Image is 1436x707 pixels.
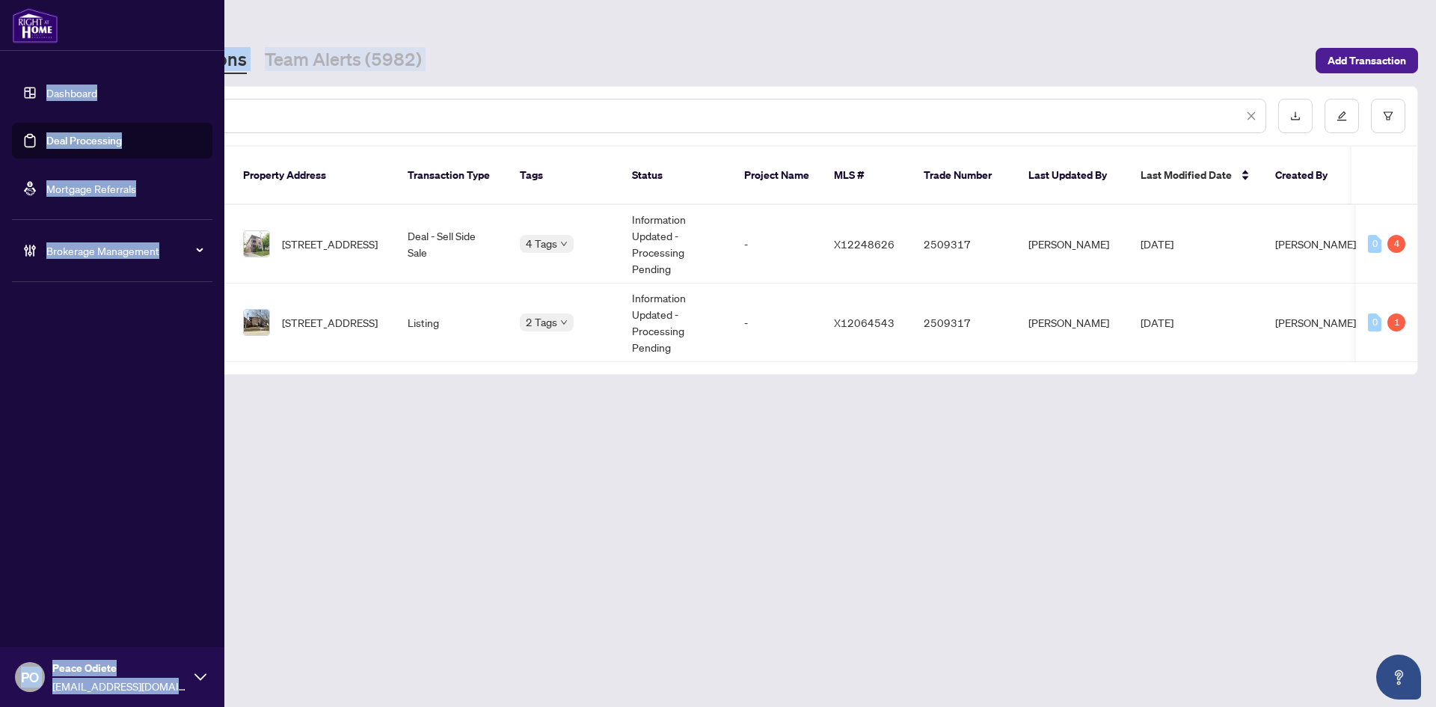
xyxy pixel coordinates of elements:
th: Transaction Type [396,147,508,205]
button: Add Transaction [1316,48,1418,73]
span: filter [1383,111,1393,121]
div: 0 [1368,313,1381,331]
th: Trade Number [912,147,1016,205]
img: logo [12,7,58,43]
td: [PERSON_NAME] [1016,284,1129,362]
span: close [1246,111,1256,121]
td: 2509317 [912,284,1016,362]
th: Last Modified Date [1129,147,1263,205]
span: Brokerage Management [46,242,202,259]
span: [EMAIL_ADDRESS][DOMAIN_NAME] [52,678,187,694]
a: Mortgage Referrals [46,182,136,195]
div: 4 [1387,235,1405,253]
span: PO [21,667,39,688]
td: - [732,205,822,284]
th: Tags [508,147,620,205]
th: Project Name [732,147,822,205]
span: 4 Tags [526,235,557,252]
th: Status [620,147,732,205]
span: [PERSON_NAME] [1275,237,1356,251]
div: 1 [1387,313,1405,331]
span: down [560,240,568,248]
div: 0 [1368,235,1381,253]
span: X12064543 [834,316,895,329]
span: X12248626 [834,237,895,251]
img: thumbnail-img [244,310,269,335]
a: Deal Processing [46,134,122,147]
button: download [1278,99,1313,133]
button: filter [1371,99,1405,133]
button: Open asap [1376,655,1421,700]
th: MLS # [822,147,912,205]
td: - [732,284,822,362]
span: 2 Tags [526,313,557,331]
th: Property Address [231,147,396,205]
span: download [1290,111,1301,121]
span: down [560,319,568,326]
span: [STREET_ADDRESS] [282,314,378,331]
td: Listing [396,284,508,362]
span: [DATE] [1141,237,1173,251]
td: Information Updated - Processing Pending [620,284,732,362]
th: Last Updated By [1016,147,1129,205]
span: [STREET_ADDRESS] [282,236,378,252]
span: Peace Odiete [52,660,187,676]
button: edit [1325,99,1359,133]
img: thumbnail-img [244,231,269,257]
th: Created By [1263,147,1353,205]
span: Add Transaction [1328,49,1406,73]
td: Information Updated - Processing Pending [620,205,732,284]
span: edit [1337,111,1347,121]
span: Last Modified Date [1141,167,1232,183]
span: [PERSON_NAME] [1275,316,1356,329]
a: Team Alerts (5982) [265,47,422,74]
a: Dashboard [46,86,97,100]
span: [DATE] [1141,316,1173,329]
td: Deal - Sell Side Sale [396,205,508,284]
td: 2509317 [912,205,1016,284]
td: [PERSON_NAME] [1016,205,1129,284]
